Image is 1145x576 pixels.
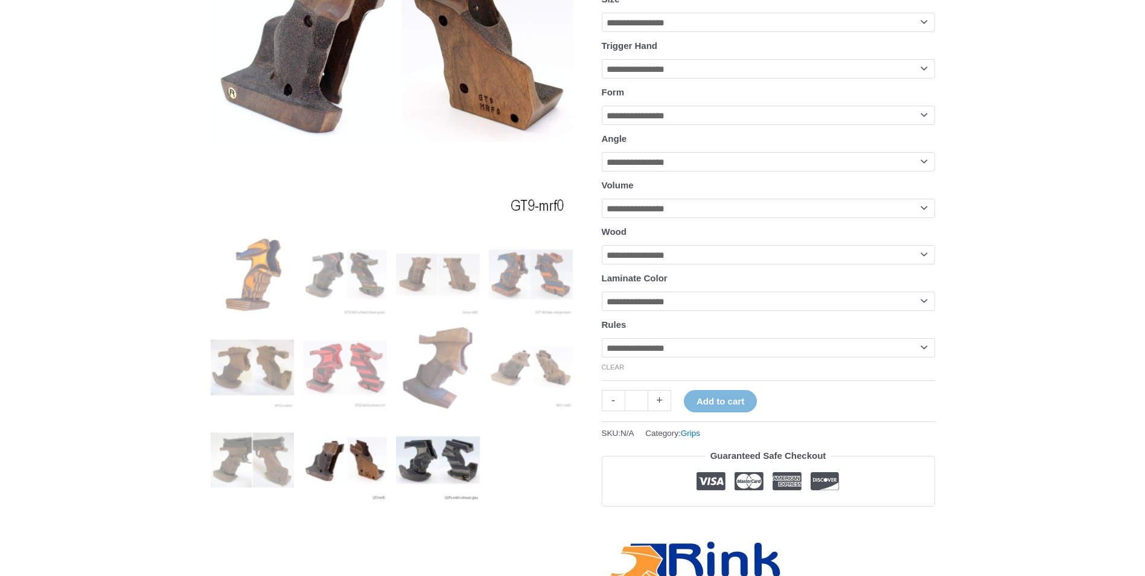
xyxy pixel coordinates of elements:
img: Rink Grip for Sport Pistol - Image 3 [396,232,480,316]
img: Rink Grip for Sport Pistol - Image 4 [489,232,573,316]
span: SKU: [602,426,634,441]
iframe: Customer reviews powered by Trustpilot [602,516,935,530]
a: - [602,390,625,411]
span: Category: [645,426,700,441]
img: Rink Grip for Sport Pistol - Image 5 [211,325,295,409]
label: Angle [602,133,627,144]
a: + [648,390,671,411]
label: Volume [602,180,634,190]
label: Form [602,87,625,97]
button: Add to cart [684,390,757,412]
img: Rink Grip for Sport Pistol - Image 6 [303,325,387,409]
img: Rink Grip for Sport Pistol - Image 11 [396,418,480,502]
legend: Guaranteed Safe Checkout [706,447,831,464]
label: Trigger Hand [602,40,658,51]
img: Rink Grip for Sport Pistol [211,232,295,316]
img: Rink Sport Pistol Grip [489,325,573,409]
img: Rink Grip for Sport Pistol - Image 9 [211,418,295,502]
label: Wood [602,226,627,237]
img: Rink Grip for Sport Pistol - Image 10 [303,418,387,502]
label: Rules [602,319,627,330]
a: Grips [681,429,700,438]
input: Product quantity [625,390,648,411]
img: Rink Grip for Sport Pistol - Image 2 [303,232,387,316]
label: Laminate Color [602,273,668,283]
a: Clear options [602,363,625,371]
span: N/A [620,429,634,438]
img: Rink Grip for Sport Pistol - Image 7 [396,325,480,409]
